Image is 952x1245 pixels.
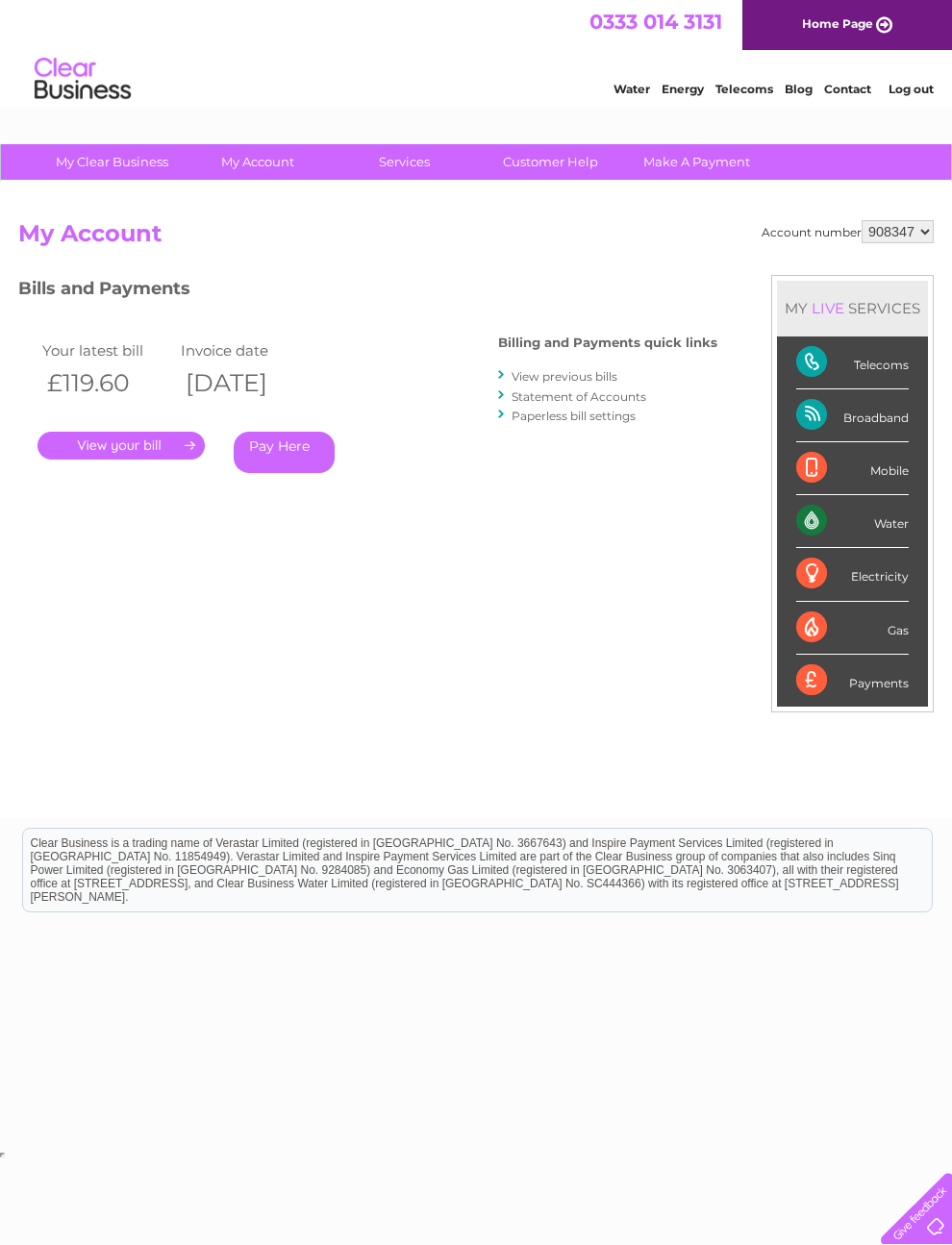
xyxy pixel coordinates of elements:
[498,336,717,350] h4: Billing and Payments quick links
[325,144,484,180] a: Services
[824,82,871,96] a: Contact
[796,442,909,495] div: Mobile
[785,82,813,96] a: Blog
[589,10,722,34] a: 0333 014 3131
[512,369,617,384] a: View previous bills
[23,11,932,93] div: Clear Business is a trading name of Verastar Limited (registered in [GEOGRAPHIC_DATA] No. 3667643...
[34,50,132,109] img: logo.png
[176,363,314,403] th: [DATE]
[179,144,338,180] a: My Account
[662,82,704,96] a: Energy
[796,548,909,601] div: Electricity
[762,220,934,243] div: Account number
[796,495,909,548] div: Water
[796,336,909,389] div: Telecoms
[889,82,934,96] a: Log out
[715,82,773,96] a: Telecoms
[617,144,776,180] a: Make A Payment
[808,299,848,317] div: LIVE
[796,655,909,707] div: Payments
[18,275,717,309] h3: Bills and Payments
[471,144,630,180] a: Customer Help
[614,82,650,96] a: Water
[796,389,909,442] div: Broadband
[796,602,909,655] div: Gas
[18,220,934,257] h2: My Account
[512,389,646,404] a: Statement of Accounts
[33,144,191,180] a: My Clear Business
[38,337,176,363] td: Your latest bill
[234,432,335,473] a: Pay Here
[512,409,636,423] a: Paperless bill settings
[38,363,176,403] th: £119.60
[38,432,205,460] a: .
[777,281,928,336] div: MY SERVICES
[176,337,314,363] td: Invoice date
